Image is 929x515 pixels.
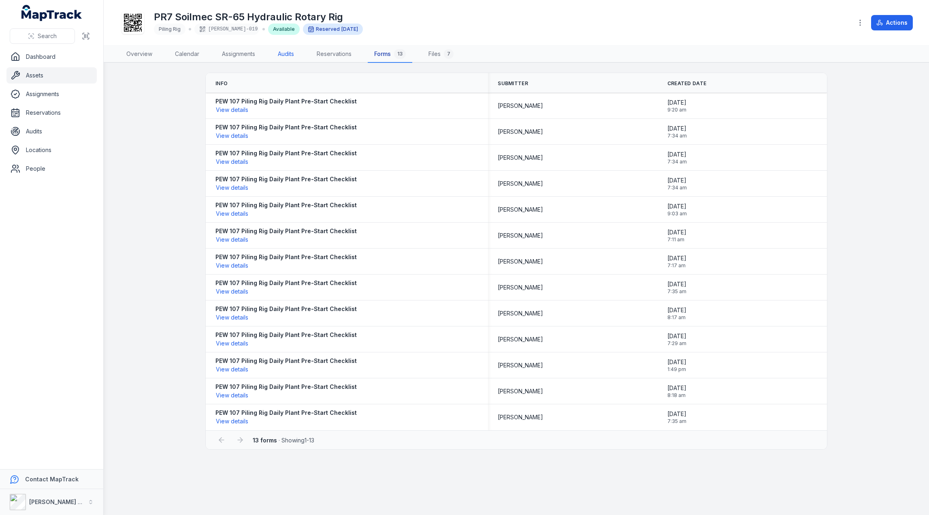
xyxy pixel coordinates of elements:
span: [DATE] [667,332,686,340]
button: Search [10,28,75,44]
div: 7 [444,49,454,59]
a: Assignments [215,46,262,63]
a: Audits [6,123,97,139]
span: 7:35 am [667,418,686,425]
span: 9:20 am [667,107,686,113]
button: View details [215,313,249,322]
span: Submitter [498,80,528,87]
span: 7:34 am [667,185,687,191]
time: 17/07/2025, 7:35:07 am [667,280,686,295]
span: [PERSON_NAME] [498,232,543,240]
div: Available [268,24,300,35]
span: [PERSON_NAME] [498,257,543,266]
a: Calendar [168,46,206,63]
time: 19/06/2025, 8:18:25 am [667,384,686,399]
time: 24/07/2025, 7:11:49 am [667,228,686,243]
time: 07/08/2025, 7:34:16 am [667,176,687,191]
span: [PERSON_NAME] [498,335,543,343]
time: 20/06/2025, 1:49:03 pm [667,358,686,373]
button: View details [215,105,249,114]
strong: PEW 107 Piling Rig Daily Plant Pre-Start Checklist [215,305,357,313]
span: 7:29 am [667,340,686,347]
a: Files7 [422,46,460,63]
time: 23/07/2025, 7:17:58 am [667,254,686,269]
strong: PEW 107 Piling Rig Daily Plant Pre-Start Checklist [215,279,357,287]
div: 13 [394,49,406,59]
span: 7:34 am [667,159,687,165]
span: Created Date [667,80,707,87]
button: View details [215,365,249,374]
button: View details [215,417,249,426]
strong: PEW 107 Piling Rig Daily Plant Pre-Start Checklist [215,331,357,339]
a: Assets [6,67,97,84]
span: [DATE] [667,410,686,418]
button: View details [215,261,249,270]
span: [PERSON_NAME] [498,102,543,110]
button: View details [215,209,249,218]
span: [PERSON_NAME] [498,361,543,369]
button: View details [215,339,249,348]
span: [PERSON_NAME] [498,128,543,136]
span: 9:03 am [667,210,687,217]
span: 8:17 am [667,314,686,321]
span: 8:18 am [667,392,686,399]
span: [DATE] [667,306,686,314]
span: [DATE] [667,228,686,236]
span: [PERSON_NAME] [498,309,543,318]
strong: PEW 107 Piling Rig Daily Plant Pre-Start Checklist [215,357,357,365]
strong: PEW 107 Piling Rig Daily Plant Pre-Start Checklist [215,227,357,235]
strong: PEW 107 Piling Rig Daily Plant Pre-Start Checklist [215,383,357,391]
span: [DATE] [667,358,686,366]
span: [PERSON_NAME] [498,413,543,421]
span: 7:34 am [667,133,687,139]
button: View details [215,131,249,140]
span: [PERSON_NAME] [498,387,543,395]
button: Actions [871,15,913,30]
strong: PEW 107 Piling Rig Daily Plant Pre-Start Checklist [215,123,357,131]
span: [DATE] [667,254,686,262]
span: [DATE] [667,176,687,185]
a: MapTrack [21,5,82,21]
span: [PERSON_NAME] [498,154,543,162]
time: 16/07/2025, 8:17:01 am [667,306,686,321]
time: 15/07/2025, 7:29:41 am [667,332,686,347]
strong: PEW 107 Piling Rig Daily Plant Pre-Start Checklist [215,253,357,261]
span: [DATE] [667,384,686,392]
span: 7:35 am [667,288,686,295]
button: View details [215,235,249,244]
strong: Contact MapTrack [25,476,79,483]
span: [PERSON_NAME] [498,180,543,188]
span: Search [38,32,57,40]
a: Reservations [6,105,97,121]
strong: PEW 107 Piling Rig Daily Plant Pre-Start Checklist [215,97,357,105]
span: [PERSON_NAME] [498,283,543,292]
strong: PEW 107 Piling Rig Daily Plant Pre-Start Checklist [215,201,357,209]
span: 1:49 pm [667,366,686,373]
a: Overview [120,46,159,63]
span: [DATE] [341,26,358,32]
strong: PEW 107 Piling Rig Daily Plant Pre-Start Checklist [215,175,357,183]
span: [DATE] [667,280,686,288]
span: [DATE] [667,124,687,133]
a: Audits [271,46,300,63]
time: 18/06/2025, 7:35:56 am [667,410,686,425]
div: [PERSON_NAME]-019 [194,24,259,35]
time: 07/08/2025, 9:20:40 am [667,99,686,113]
span: 7:11 am [667,236,686,243]
strong: PEW 107 Piling Rig Daily Plant Pre-Start Checklist [215,149,357,157]
a: Assignments [6,86,97,102]
span: [DATE] [667,99,686,107]
button: View details [215,391,249,400]
h1: PR7 Soilmec SR-65 Hydraulic Rotary Rig [154,11,363,24]
div: Reserved [303,24,363,35]
span: [DATE] [667,202,687,210]
button: View details [215,183,249,192]
strong: 13 forms [253,437,277,444]
a: Dashboard [6,49,97,65]
span: [DATE] [667,150,687,159]
button: View details [215,287,249,296]
strong: [PERSON_NAME] Group [29,498,96,505]
a: Locations [6,142,97,158]
time: 03/09/2025, 12:00:00 am [341,26,358,32]
a: Forms13 [368,46,412,63]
